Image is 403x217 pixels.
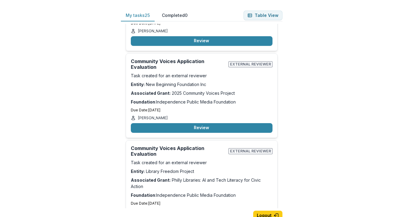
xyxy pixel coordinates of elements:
button: Review [131,36,272,46]
p: Library Freedom Project [131,168,272,174]
p: [PERSON_NAME] [138,115,168,121]
span: External reviewer [228,148,272,154]
button: Completed 0 [157,10,192,21]
h2: Community Voices Application Evaluation [131,145,226,157]
p: Task created for an external reviewer [131,72,272,79]
button: Review [131,123,272,133]
p: 2025 Community Voices Project [131,90,272,96]
strong: Entity: [131,82,145,87]
strong: Associated Grant: [131,177,171,183]
p: New Beginning Foundation Inc [131,81,272,88]
strong: Foundation [131,193,155,198]
p: : Independence Public Media Foundation [131,99,272,105]
span: External reviewer [228,61,272,67]
p: Due Date: [DATE] [131,107,272,113]
h2: Community Voices Application Evaluation [131,59,226,70]
p: Philly Libraries: AI and Tech Literacy for Civic Action [131,177,272,190]
strong: Entity: [131,169,145,174]
strong: Associated Grant: [131,91,171,96]
strong: Foundation [131,99,155,104]
p: Due Date: [DATE] [131,201,272,206]
p: : Independence Public Media Foundation [131,192,272,198]
p: [PERSON_NAME] [138,28,168,34]
p: Task created for an external reviewer [131,159,272,166]
button: My tasks 25 [121,10,155,21]
button: Table View [244,11,282,20]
